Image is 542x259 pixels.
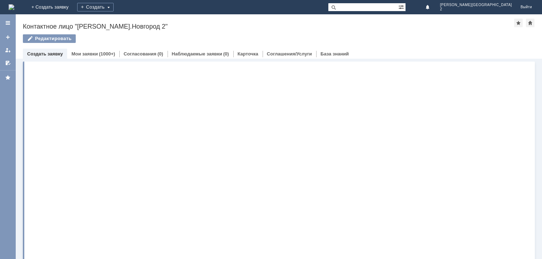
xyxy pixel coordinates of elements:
[440,7,512,11] span: 2
[526,19,534,27] div: Сделать домашней страницей
[267,51,312,57] a: Соглашения/Услуги
[440,3,512,7] span: [PERSON_NAME][GEOGRAPHIC_DATA]
[172,51,222,57] a: Наблюдаемые заявки
[9,4,14,10] a: Перейти на домашнюю страницу
[514,19,523,27] div: Добавить в избранное
[99,51,115,57] div: (1000+)
[158,51,163,57] div: (0)
[2,31,14,43] a: Создать заявку
[27,51,63,57] a: Создать заявку
[23,23,514,30] div: Контактное лицо "[PERSON_NAME].Новгород 2"
[2,44,14,56] a: Мои заявки
[77,3,114,11] div: Создать
[398,3,406,10] span: Расширенный поиск
[238,51,258,57] a: Карточка
[124,51,156,57] a: Согласования
[223,51,229,57] div: (0)
[71,51,98,57] a: Мои заявки
[320,51,349,57] a: База знаний
[2,57,14,69] a: Мои согласования
[9,4,14,10] img: logo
